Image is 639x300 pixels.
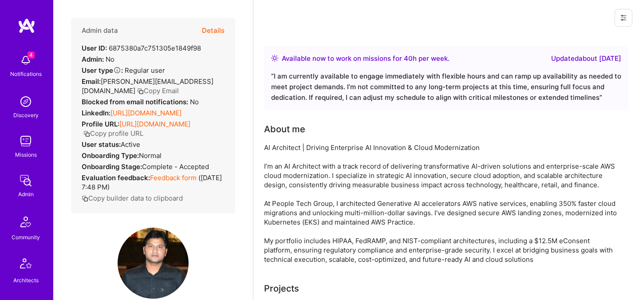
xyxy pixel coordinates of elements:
img: Architects [15,254,36,276]
button: Details [202,18,225,43]
i: icon Copy [137,88,144,95]
img: teamwork [17,132,35,150]
span: Complete - Accepted [142,162,209,171]
strong: User ID: [82,44,107,52]
h4: Admin data [82,27,118,35]
div: Projects [264,282,299,295]
strong: Email: [82,77,101,86]
button: Copy Email [137,86,179,95]
strong: Onboarding Stage: [82,162,142,171]
div: AI Architect | Driving Enterprise AI Innovation & Cloud Modernization I’m an AI Architect with a ... [264,143,619,264]
div: Missions [15,150,37,159]
a: [URL][DOMAIN_NAME] [110,109,181,117]
strong: Blocked from email notifications: [82,98,190,106]
div: Available now to work on missions for h per week . [282,53,450,64]
img: discovery [17,93,35,111]
button: Copy profile URL [83,129,143,138]
strong: Admin: [82,55,104,63]
strong: Evaluation feedback: [82,174,150,182]
div: Regular user [82,66,165,75]
i: icon Copy [82,195,88,202]
div: Admin [18,189,34,199]
span: normal [139,151,162,160]
img: User Avatar [118,228,189,299]
img: Community [15,211,36,233]
button: Copy builder data to clipboard [82,193,183,203]
a: [URL][DOMAIN_NAME] [119,120,190,128]
div: Architects [13,276,39,285]
div: No [82,97,199,107]
div: No [82,55,114,64]
strong: LinkedIn: [82,109,110,117]
div: ( [DATE] 7:48 PM ) [82,173,225,192]
span: Active [121,140,140,149]
span: [PERSON_NAME][EMAIL_ADDRESS][DOMAIN_NAME] [82,77,213,95]
img: logo [18,18,35,34]
div: “ I am currently available to engage immediately with flexible hours and can ramp up availability... [271,71,621,103]
i: Help [113,66,121,74]
a: Feedback form [150,174,197,182]
i: icon Copy [83,130,90,137]
img: bell [17,51,35,69]
img: admin teamwork [17,172,35,189]
strong: Onboarding Type: [82,151,139,160]
span: 40 [404,54,413,63]
div: About me [264,122,305,136]
span: 4 [28,51,35,59]
img: Availability [271,55,278,62]
strong: User type : [82,66,123,75]
div: Updated about [DATE] [551,53,621,64]
strong: Profile URL: [82,120,119,128]
div: Notifications [10,69,42,79]
div: Community [12,233,40,242]
div: 6875380a7c751305e1849f98 [82,43,201,53]
div: Discovery [13,111,39,120]
strong: User status: [82,140,121,149]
